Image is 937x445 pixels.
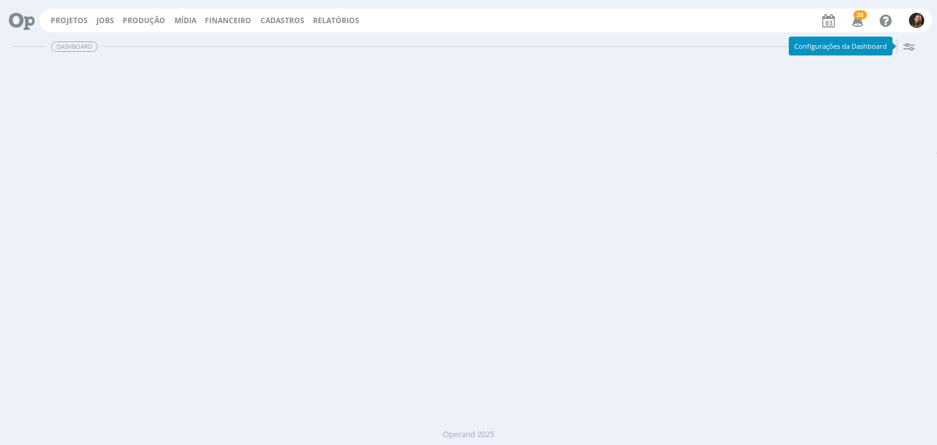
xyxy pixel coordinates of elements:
[853,10,867,20] span: 38
[260,15,304,26] span: Cadastros
[789,37,892,55] div: Configurações da Dashboard
[844,10,869,32] button: 38
[174,15,196,26] a: Mídia
[96,15,114,26] a: Jobs
[908,10,925,31] button: J
[51,41,98,52] span: Dashboard
[123,15,165,26] a: Produção
[201,16,255,26] button: Financeiro
[119,16,169,26] button: Produção
[51,15,88,26] a: Projetos
[47,16,92,26] button: Projetos
[93,16,118,26] button: Jobs
[205,15,251,26] a: Financeiro
[171,16,200,26] button: Mídia
[309,16,363,26] button: Relatórios
[909,13,924,28] img: J
[313,15,359,26] a: Relatórios
[257,16,308,26] button: Cadastros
